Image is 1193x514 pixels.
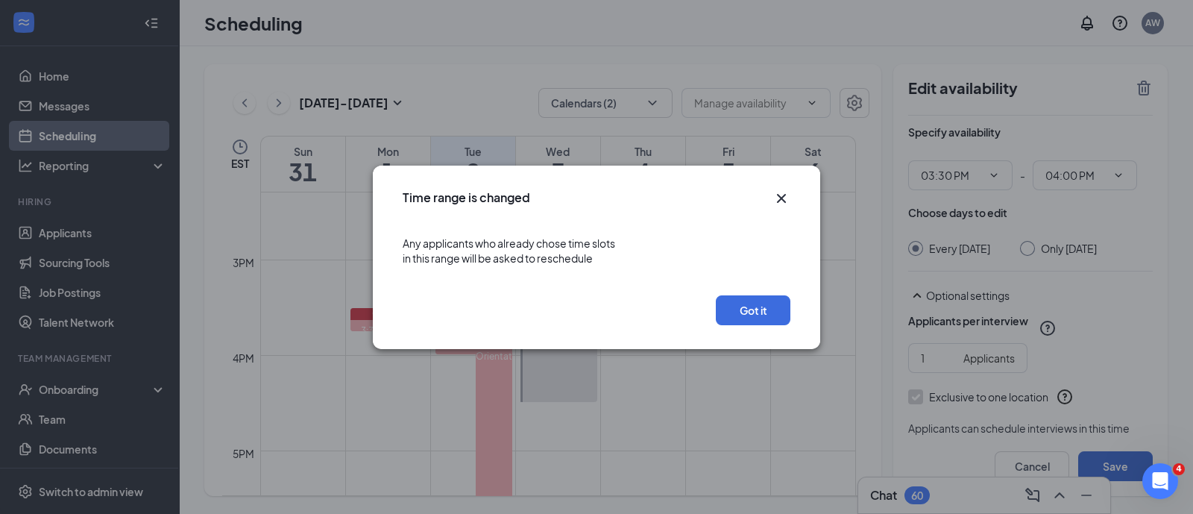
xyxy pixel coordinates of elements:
[1173,463,1185,475] span: 4
[716,295,790,325] button: Got it
[772,189,790,207] svg: Cross
[772,189,790,207] button: Close
[403,189,530,206] h3: Time range is changed
[403,221,790,280] div: Any applicants who already chose time slots in this range will be asked to reschedule
[1142,463,1178,499] iframe: Intercom live chat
